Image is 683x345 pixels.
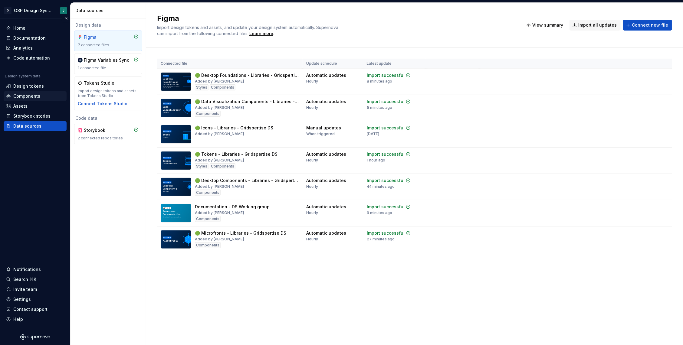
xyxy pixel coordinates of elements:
[367,99,405,105] div: Import successful
[367,132,379,136] div: [DATE]
[14,8,53,14] div: GSP Design System
[78,101,127,107] button: Connect Tokens Studio
[570,20,621,31] button: Import all updates
[306,210,318,215] div: Hourly
[306,158,318,163] div: Hourly
[306,204,346,210] div: Automatic updates
[84,57,129,63] div: Figma Variables Sync
[74,54,142,74] a: Figma Variables Sync1 connected file
[367,204,405,210] div: Import successful
[210,163,235,169] div: Components
[248,31,274,36] span: .
[195,190,221,196] div: Components
[4,121,67,131] a: Data sources
[4,265,67,274] button: Notifications
[306,230,346,236] div: Automatic updates
[20,334,50,340] svg: Supernova Logo
[157,25,340,36] span: Import design tokens and assets, and update your design system automatically. Supernova can impor...
[78,89,139,98] div: Import design tokens and assets from Tokens Studio
[303,59,363,69] th: Update schedule
[306,177,346,184] div: Automatic updates
[75,8,143,14] div: Data sources
[157,59,303,69] th: Connected file
[13,35,46,41] div: Documentation
[4,7,11,14] div: G
[13,83,44,89] div: Design tokens
[195,216,221,222] div: Components
[367,105,392,110] div: 5 minutes ago
[195,242,221,248] div: Components
[4,23,67,33] a: Home
[4,295,67,304] a: Settings
[367,210,392,215] div: 9 minutes ago
[367,125,405,131] div: Import successful
[367,184,395,189] div: 44 minutes ago
[74,115,142,121] div: Code data
[306,132,335,136] div: When triggered
[524,20,567,31] button: View summary
[195,237,244,242] div: Added by [PERSON_NAME]
[367,158,385,163] div: 1 hour ago
[306,237,318,242] div: Hourly
[157,14,516,23] h2: Figma
[632,22,668,28] span: Connect new file
[13,266,41,272] div: Notifications
[13,93,40,99] div: Components
[306,151,346,157] div: Automatic updates
[195,111,221,117] div: Components
[74,76,142,110] a: Tokens StudioImport design tokens and assets from Tokens StudioConnect Tokens Studio
[13,103,28,109] div: Assets
[195,125,273,131] div: 🟢 Icons - Libraries - Gridspertise DS
[84,80,114,86] div: Tokens Studio
[249,31,273,37] a: Learn more
[4,53,67,63] a: Code automation
[13,286,37,292] div: Invite team
[306,184,318,189] div: Hourly
[195,84,209,90] div: Styles
[4,111,67,121] a: Storybook stories
[195,230,286,236] div: 🟢 Microfronts - Libraries - Gridspertise DS
[195,105,244,110] div: Added by [PERSON_NAME]
[13,113,51,119] div: Storybook stories
[74,22,142,28] div: Design data
[195,177,299,184] div: 🟢 Desktop Components - Libraries - Gridspertise DS
[363,59,426,69] th: Latest update
[4,285,67,294] a: Invite team
[13,316,23,322] div: Help
[306,99,346,105] div: Automatic updates
[578,22,617,28] span: Import all updates
[74,124,142,144] a: Storybook2 connected repositories
[13,296,31,302] div: Settings
[532,22,563,28] span: View summary
[13,45,33,51] div: Analytics
[13,276,36,282] div: Search ⌘K
[63,8,64,13] div: J
[4,43,67,53] a: Analytics
[367,237,395,242] div: 27 minutes ago
[195,132,244,136] div: Added by [PERSON_NAME]
[195,158,244,163] div: Added by [PERSON_NAME]
[4,304,67,314] button: Contact support
[195,151,277,157] div: 🟢 Tokens - Libraries - Gridspertise DS
[623,20,672,31] button: Connect new file
[306,105,318,110] div: Hourly
[306,125,341,131] div: Manual updates
[367,177,405,184] div: Import successful
[195,99,299,105] div: 🟢 Data Visualization Components - Libraries - Gridspertise DS
[13,55,50,61] div: Code automation
[84,127,113,133] div: Storybook
[4,81,67,91] a: Design tokens
[74,31,142,51] a: Figma7 connected files
[4,91,67,101] a: Components
[195,210,244,215] div: Added by [PERSON_NAME]
[62,14,70,23] button: Collapse sidebar
[306,79,318,84] div: Hourly
[84,34,113,40] div: Figma
[5,74,41,79] div: Design system data
[210,84,235,90] div: Components
[78,43,139,47] div: 7 connected files
[367,79,392,84] div: 8 minutes ago
[195,72,299,78] div: 🟢 Desktop Foundations - Libraries - Gridspertise DS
